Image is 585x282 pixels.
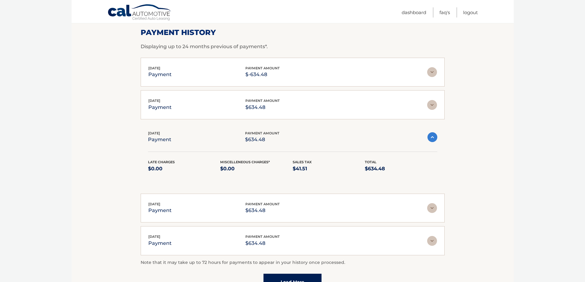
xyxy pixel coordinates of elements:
[245,239,280,248] p: $634.48
[427,67,437,77] img: accordion-rest.svg
[365,164,437,173] p: $634.48
[148,70,172,79] p: payment
[148,66,160,70] span: [DATE]
[293,164,365,173] p: $41.51
[148,239,172,248] p: payment
[427,132,437,142] img: accordion-active.svg
[245,99,280,103] span: payment amount
[148,202,160,206] span: [DATE]
[148,103,172,112] p: payment
[148,160,175,164] span: Late Charges
[220,164,293,173] p: $0.00
[365,160,376,164] span: Total
[107,4,172,22] a: Cal Automotive
[220,160,270,164] span: Miscelleneous Charges*
[245,202,280,206] span: payment amount
[245,206,280,215] p: $634.48
[148,206,172,215] p: payment
[427,100,437,110] img: accordion-rest.svg
[245,103,280,112] p: $634.48
[141,28,445,37] h2: Payment History
[427,236,437,246] img: accordion-rest.svg
[245,131,279,135] span: payment amount
[293,160,312,164] span: Sales Tax
[463,7,478,17] a: Logout
[148,164,220,173] p: $0.00
[245,234,280,239] span: payment amount
[245,135,279,144] p: $634.48
[148,234,160,239] span: [DATE]
[402,7,426,17] a: Dashboard
[141,43,445,50] p: Displaying up to 24 months previous of payments*.
[245,70,280,79] p: $-634.48
[148,131,160,135] span: [DATE]
[427,203,437,213] img: accordion-rest.svg
[148,99,160,103] span: [DATE]
[245,66,280,70] span: payment amount
[141,259,445,266] p: Note that it may take up to 72 hours for payments to appear in your history once processed.
[439,7,450,17] a: FAQ's
[148,135,171,144] p: payment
